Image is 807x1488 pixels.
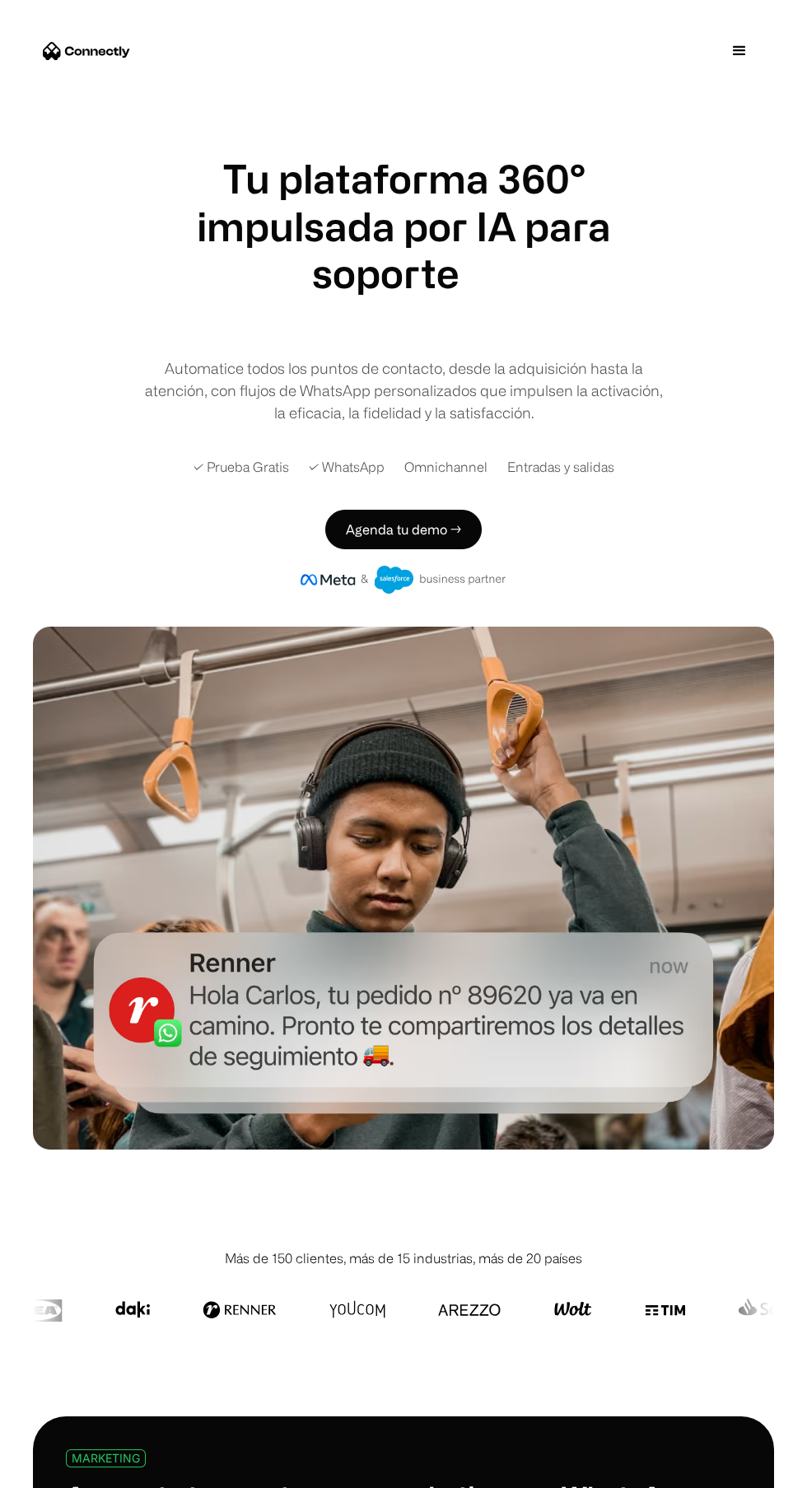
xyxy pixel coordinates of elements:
[72,1452,140,1464] div: MARKETING
[301,566,506,594] img: Insignia de socio comercial de Meta y Salesforce.
[197,155,611,250] h1: Tu plataforma 360° impulsada por IA para
[144,357,663,424] div: Automatice todos los puntos de contacto, desde la adquisición hasta la atención, con flujos de Wh...
[225,1248,582,1268] div: Más de 150 clientes, más de 15 industrias, más de 20 países
[43,39,130,63] a: home
[404,457,487,477] div: Omnichannel
[197,250,576,344] div: carousel
[325,510,482,549] a: Agenda tu demo →
[194,457,289,477] div: ✓ Prueba Gratis
[197,250,576,297] h1: soporte
[309,457,385,477] div: ✓ WhatsApp
[33,1459,99,1482] ul: Language list
[507,457,614,477] div: Entradas y salidas
[16,1458,99,1482] aside: Language selected: Español
[715,26,764,76] div: menu
[197,250,576,297] div: 2 of 4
